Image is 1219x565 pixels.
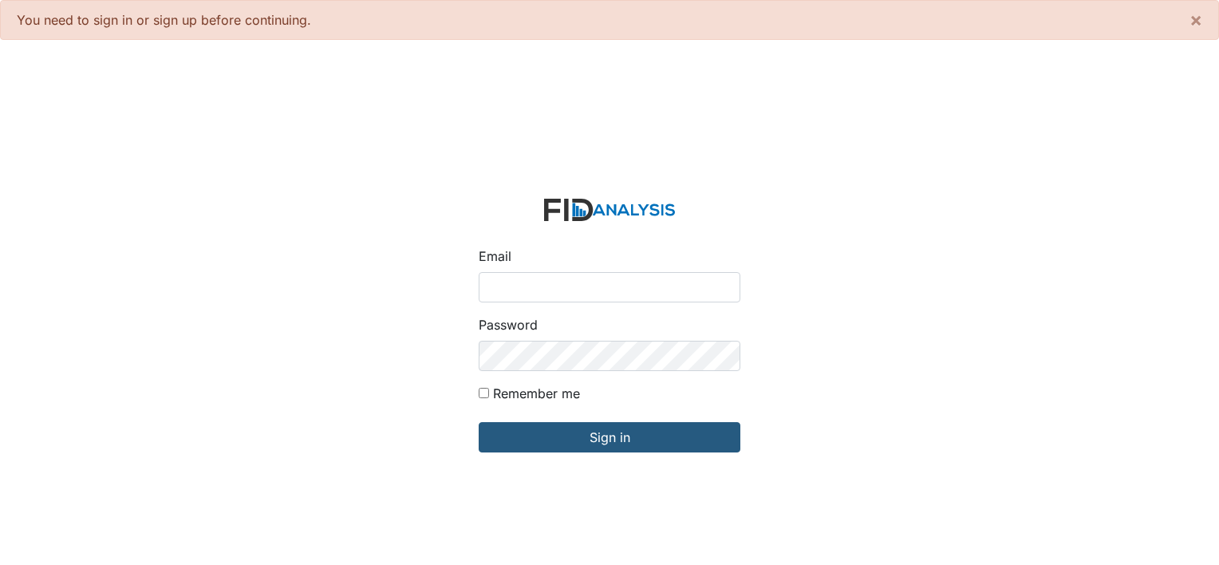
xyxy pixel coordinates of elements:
input: Sign in [479,422,740,452]
label: Email [479,247,511,266]
img: logo-2fc8c6e3336f68795322cb6e9a2b9007179b544421de10c17bdaae8622450297.svg [544,199,675,222]
label: Remember me [493,384,580,403]
span: × [1189,8,1202,31]
button: × [1174,1,1218,39]
label: Password [479,315,538,334]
